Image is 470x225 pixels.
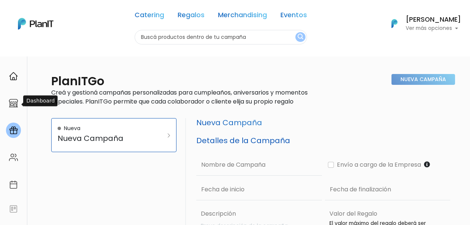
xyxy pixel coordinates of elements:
[406,16,461,23] h6: [PERSON_NAME]
[198,209,322,218] label: Descripción
[196,136,451,145] h5: Detalles de la Campaña
[51,88,320,106] p: Creá y gestioná campañas personalizadas para cumpleaños, aniversarios y momentos especiales. Plan...
[58,134,153,143] h5: Nueva Campaña
[9,204,18,213] img: feedback-78b5a0c8f98aac82b08bfc38622c3050aee476f2c9584af64705fc4e61158814.svg
[9,153,18,162] img: people-662611757002400ad9ed0e3c099ab2801c6687ba6c219adb57efc949bc21e19d.svg
[334,160,421,169] label: Envío a cargo de la Empresa
[135,12,164,21] a: Catering
[382,14,461,33] button: PlanIt Logo [PERSON_NAME] Ver más opciones
[9,99,18,108] img: marketplace-4ceaa7011d94191e9ded77b95e3339b90024bf715f7c57f8cf31f2d8c509eaba.svg
[51,118,176,152] a: Nueva Nueva Campaña
[325,179,451,200] input: Fecha de finalización
[51,74,104,88] h2: PlanITGo
[18,18,53,30] img: PlanIt Logo
[196,118,451,127] h5: Nueva Campaña
[218,12,267,21] a: Merchandising
[406,26,461,31] p: Ver más opciones
[280,12,307,21] a: Eventos
[196,179,322,200] input: Fecha de inicio
[23,95,58,106] div: Dashboard
[386,15,403,32] img: PlanIt Logo
[329,209,377,218] label: Valor del Regalo
[298,34,303,41] img: search_button-432b6d5273f82d61273b3651a40e1bd1b912527efae98b1b7a1b2c0702e16a8d.svg
[9,180,18,189] img: calendar-87d922413cdce8b2cf7b7f5f62616a5cf9e4887200fb71536465627b3292af00.svg
[64,124,80,132] p: Nueva
[9,72,18,81] img: home-e721727adea9d79c4d83392d1f703f7f8bce08238fde08b1acbfd93340b81755.svg
[9,126,18,135] img: campaigns-02234683943229c281be62815700db0a1741e53638e28bf9629b52c665b00959.svg
[196,154,322,176] input: Nombre de Campaña
[168,133,170,138] img: arrow_right-9280cc79ecefa84298781467ce90b80af3baf8c02d32ced3b0099fbab38e4a3c.svg
[178,12,205,21] a: Regalos
[135,30,307,44] input: Buscá productos dentro de tu campaña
